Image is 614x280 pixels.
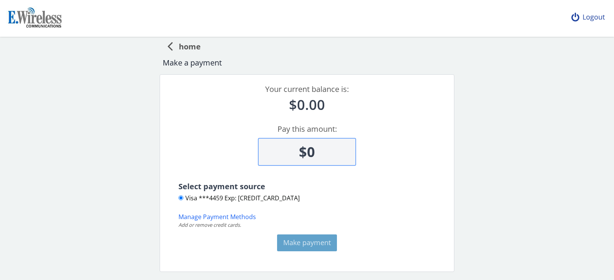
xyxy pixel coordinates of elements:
div: Add or remove credit cards. [178,221,448,228]
div: Make a payment [163,57,451,69]
span: Select payment source [178,181,265,192]
label: Visa ***4459 Exp: [CREDIT_CARD_DATA] [178,194,300,203]
div: Pay this amount: [169,124,445,135]
div: $0.00 [169,95,445,115]
input: Visa ***4459 Exp: [CREDIT_CARD_DATA] [178,195,183,200]
div: Your current balance is: [169,84,445,95]
button: Manage Payment Methods [178,213,256,221]
button: Make payment [277,234,337,251]
span: home [173,38,201,52]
